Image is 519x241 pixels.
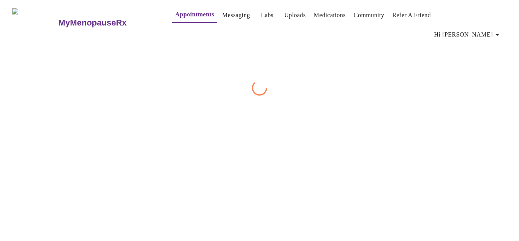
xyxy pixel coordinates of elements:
[311,8,349,23] button: Medications
[281,8,309,23] button: Uploads
[12,8,57,37] img: MyMenopauseRx Logo
[392,10,431,21] a: Refer a Friend
[57,10,157,36] a: MyMenopauseRx
[351,8,388,23] button: Community
[222,10,250,21] a: Messaging
[284,10,306,21] a: Uploads
[175,9,214,20] a: Appointments
[389,8,434,23] button: Refer a Friend
[431,27,505,42] button: Hi [PERSON_NAME]
[314,10,346,21] a: Medications
[261,10,274,21] a: Labs
[255,8,279,23] button: Labs
[434,29,502,40] span: Hi [PERSON_NAME]
[219,8,253,23] button: Messaging
[172,7,217,23] button: Appointments
[354,10,385,21] a: Community
[59,18,127,28] h3: MyMenopauseRx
